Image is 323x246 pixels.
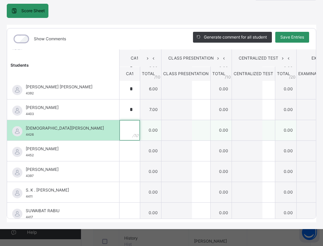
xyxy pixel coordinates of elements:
span: 4397 [26,174,34,178]
td: 0.00 [211,140,232,161]
img: default.svg [12,106,22,116]
span: CA1 [125,55,145,61]
td: 0.00 [211,99,232,120]
span: TOTAL [212,71,225,76]
td: 0.00 [140,161,161,182]
span: [PERSON_NAME] [26,146,104,152]
span: CA1 [126,71,134,76]
td: 0.00 [211,202,232,223]
td: 0.00 [140,182,161,202]
td: 0.00 [211,182,232,202]
td: 0.00 [275,140,297,161]
td: 0.00 [211,79,232,99]
td: 0.00 [275,99,297,120]
td: 0.00 [275,202,297,223]
span: 4392 [26,91,34,95]
span: [DEMOGRAPHIC_DATA][PERSON_NAME] [26,125,104,131]
span: / 20 [289,74,296,80]
span: Save Entries [280,34,304,40]
span: CLASS PRESENTATION [167,55,215,61]
img: default.svg [12,209,22,219]
span: [PERSON_NAME] [26,166,104,173]
td: 0.00 [211,120,232,140]
td: 0.00 [140,140,161,161]
span: 4417 [26,215,33,219]
span: TOTAL [277,71,290,76]
td: 7.00 [140,99,161,120]
img: default.svg [12,85,22,95]
td: 0.00 [275,120,297,140]
span: S. K . [PERSON_NAME] [26,187,104,193]
td: 0.00 [211,161,232,182]
span: 4426 [26,133,34,136]
span: CENTRALIZED TEST [234,71,273,76]
span: [PERSON_NAME] [26,105,104,111]
span: SUWAIBAT RABIU [26,208,104,214]
img: default.svg [12,167,22,178]
td: 6.00 [140,79,161,99]
span: CENTRALIZED TEST [237,55,280,61]
span: 4411 [26,195,33,198]
span: Score Sheet [21,8,45,14]
td: 0.00 [140,202,161,223]
td: 0.00 [275,182,297,202]
span: / 10 [225,74,231,80]
img: default.svg [12,126,22,136]
span: 4403 [26,112,34,116]
td: 0.00 [275,79,297,99]
span: [PERSON_NAME] [PERSON_NAME] [26,84,104,90]
span: Generate comment for all student [204,34,267,40]
td: 0.00 [140,120,161,140]
img: default.svg [12,147,22,157]
td: 0.00 [275,161,297,182]
span: CLASS PRESENTATION [163,71,209,76]
label: Show Comments [34,36,66,42]
img: default.svg [12,188,22,198]
span: TOTAL [142,71,155,76]
span: 4452 [26,153,34,157]
span: / 10 [154,74,160,80]
span: Students [10,62,29,67]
